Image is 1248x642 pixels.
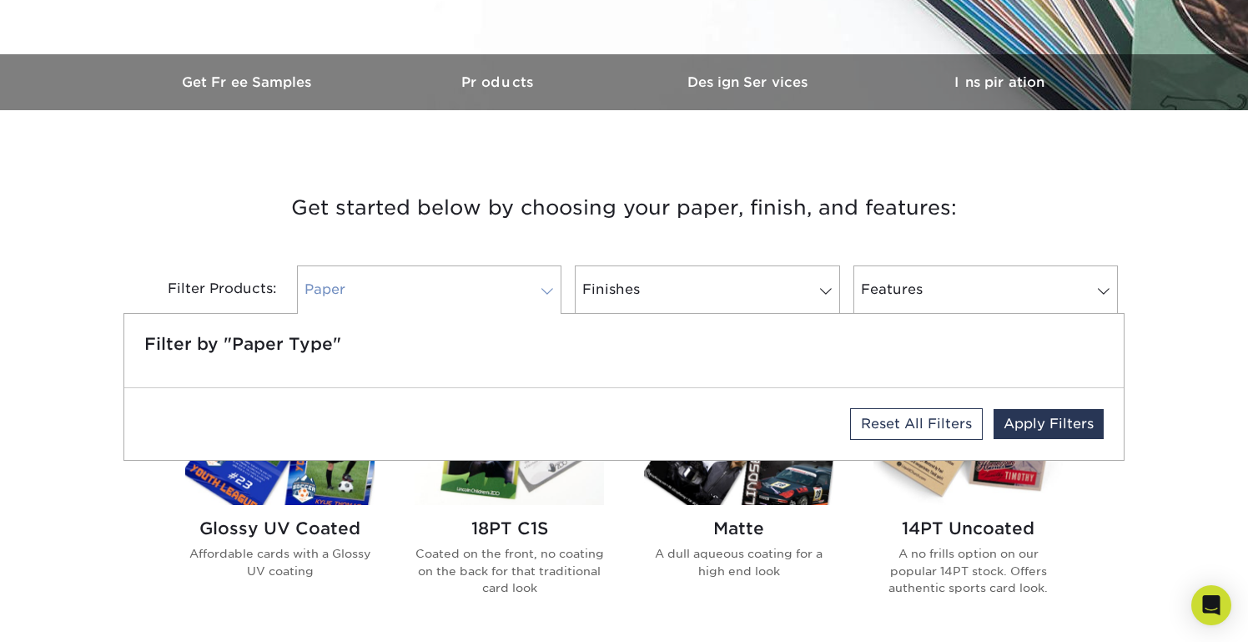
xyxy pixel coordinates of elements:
h3: Design Services [624,74,874,90]
a: Paper [297,265,561,314]
p: Affordable cards with a Glossy UV coating [185,545,375,579]
p: A no frills option on our popular 14PT stock. Offers authentic sports card look. [873,545,1063,596]
a: Matte Trading Cards Matte A dull aqueous coating for a high end look [644,374,833,623]
a: Reset All Filters [850,408,983,440]
h3: Get started below by choosing your paper, finish, and features: [136,170,1112,245]
h2: Glossy UV Coated [185,518,375,538]
a: Features [853,265,1118,314]
div: Filter Products: [123,265,290,314]
a: 14PT Uncoated Trading Cards 14PT Uncoated A no frills option on our popular 14PT stock. Offers au... [873,374,1063,623]
h2: 14PT Uncoated [873,518,1063,538]
h5: Filter by "Paper Type" [144,334,1104,354]
p: Coated on the front, no coating on the back for that traditional card look [415,545,604,596]
a: Inspiration [874,54,1125,110]
h3: Inspiration [874,74,1125,90]
h3: Get Free Samples [123,74,374,90]
a: 18PT C1S Trading Cards 18PT C1S Coated on the front, no coating on the back for that traditional ... [415,374,604,623]
a: Glossy UV Coated Trading Cards Glossy UV Coated Affordable cards with a Glossy UV coating [185,374,375,623]
h3: Products [374,74,624,90]
a: Apply Filters [994,409,1104,439]
a: Design Services [624,54,874,110]
p: A dull aqueous coating for a high end look [644,545,833,579]
h2: Matte [644,518,833,538]
a: Get Free Samples [123,54,374,110]
h2: 18PT C1S [415,518,604,538]
a: Finishes [575,265,839,314]
div: Open Intercom Messenger [1191,585,1231,625]
a: Products [374,54,624,110]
